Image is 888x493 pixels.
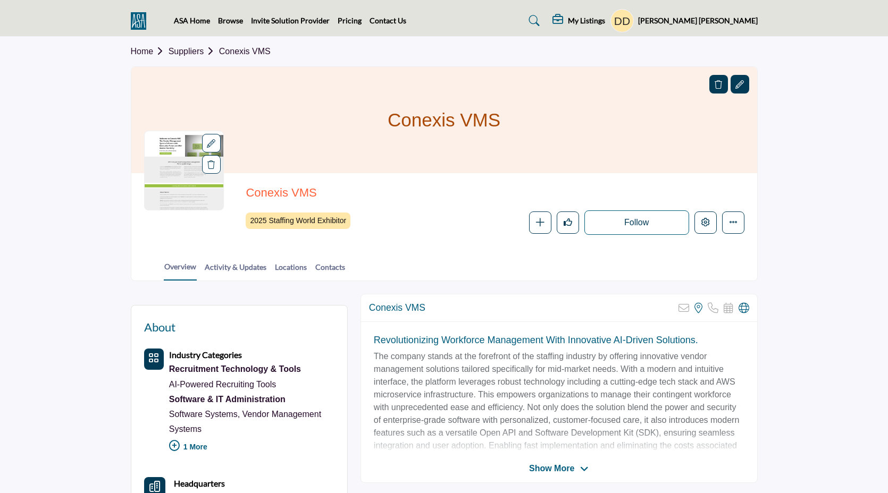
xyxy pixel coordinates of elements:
[218,16,243,25] a: Browse
[557,211,579,234] button: Like
[584,210,689,235] button: Follow
[731,75,749,93] div: Aspect Ratio:6:1,Size:1200x200px
[552,14,605,27] div: My Listings
[315,261,346,280] a: Contacts
[529,462,574,475] span: Show More
[169,392,334,407] div: Software solutions and IT management services designed for staffing company operations.
[204,261,267,280] a: Activity & Updates
[164,261,197,280] a: Overview
[144,348,164,370] button: Category Icon
[250,215,346,226] p: 2025 Staffing World Exhibitor
[370,16,406,25] a: Contact Us
[374,335,744,346] h2: Revolutionizing Workforce Management with Innovative AI-Driven Solutions.
[338,16,362,25] a: Pricing
[251,16,330,25] a: Invite Solution Provider
[144,318,175,336] h2: About
[169,410,240,419] a: Software Systems,
[610,9,634,32] button: Show hide supplier dropdown
[722,211,744,234] button: More details
[169,362,334,377] a: Recruitment Technology & Tools
[638,15,758,26] h5: [PERSON_NAME] [PERSON_NAME]
[131,47,169,56] a: Home
[174,477,225,490] b: Headquarters
[219,47,271,56] a: Conexis VMS
[169,350,242,360] b: Industry Categories
[131,12,152,30] img: site Logo
[388,67,500,173] h1: Conexis VMS
[246,186,538,200] h2: Conexis VMS
[274,261,307,280] a: Locations
[568,16,605,25] h5: My Listings
[169,392,334,407] a: Software & IT Administration
[169,437,334,460] p: 1 More
[518,12,547,29] a: Search
[694,211,717,234] button: Edit company
[169,410,321,433] a: Vendor Management Systems
[169,47,219,56] a: Suppliers
[374,350,744,478] p: The company stands at the forefront of the staffing industry by offering innovative vendor manage...
[169,362,334,377] div: Software platforms and digital tools to streamline recruitment and hiring processes.
[174,16,210,25] a: ASA Home
[169,351,242,360] a: Industry Categories
[202,134,221,152] div: Aspect Ratio:1:1,Size:400x400px
[169,380,277,389] a: AI-Powered Recruiting Tools
[369,302,425,313] h2: Conexis VMS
